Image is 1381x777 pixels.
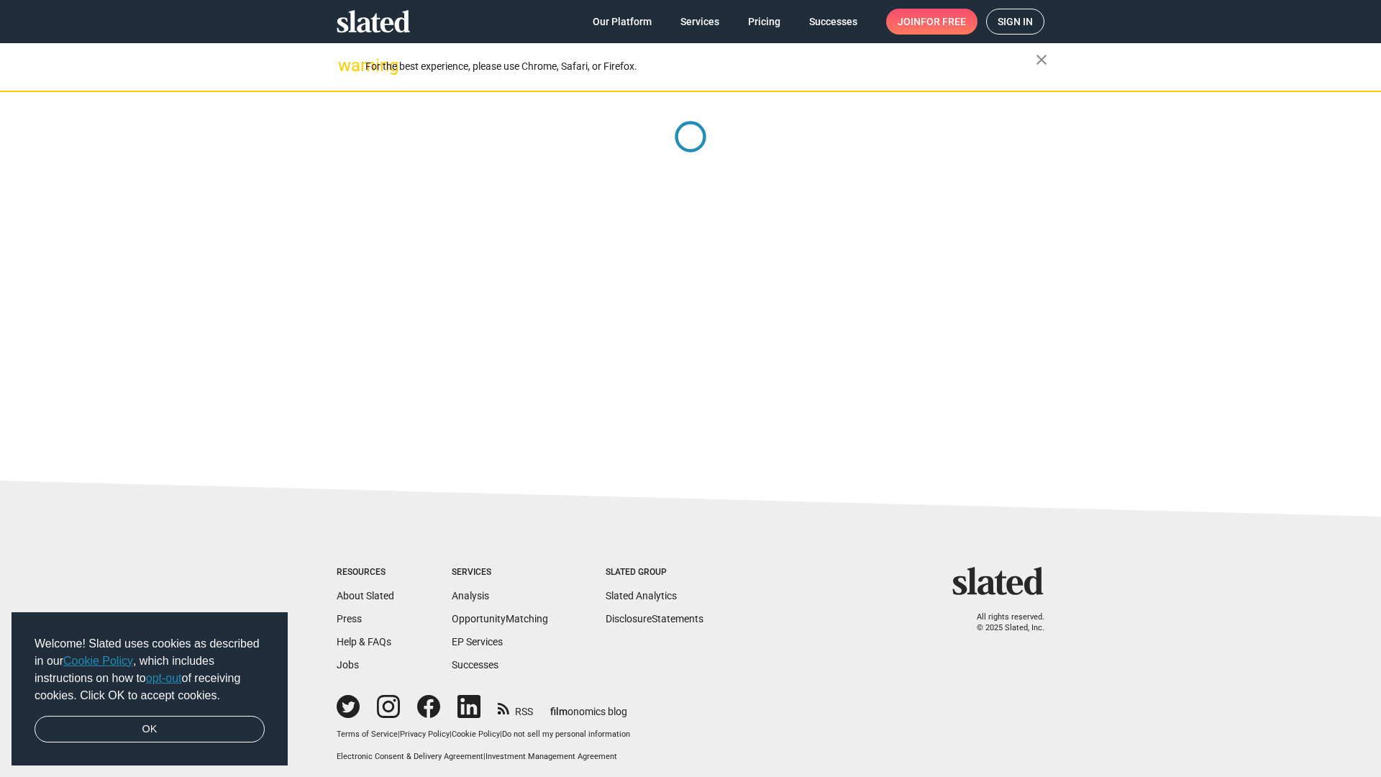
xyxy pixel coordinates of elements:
[898,9,966,35] span: Join
[606,567,703,578] div: Slated Group
[550,706,568,717] span: film
[986,9,1044,35] a: Sign in
[500,730,502,739] span: |
[606,590,677,601] a: Slated Analytics
[962,612,1044,633] p: All rights reserved. © 2025 Slated, Inc.
[483,752,486,761] span: |
[886,9,977,35] a: Joinfor free
[593,9,652,35] span: Our Platform
[748,9,780,35] span: Pricing
[452,567,548,578] div: Services
[737,9,792,35] a: Pricing
[452,590,489,601] a: Analysis
[35,716,265,743] a: dismiss cookie message
[337,636,391,647] a: Help & FAQs
[998,9,1033,34] span: Sign in
[1033,51,1050,68] mat-icon: close
[452,659,498,671] a: Successes
[365,57,1036,76] div: For the best experience, please use Chrome, Safari, or Firefox.
[498,696,533,719] a: RSS
[502,730,630,740] button: Do not sell my personal information
[337,659,359,671] a: Jobs
[337,730,398,739] a: Terms of Service
[550,694,627,719] a: filmonomics blog
[338,57,355,74] mat-icon: warning
[146,672,182,684] a: opt-out
[337,752,483,761] a: Electronic Consent & Delivery Agreement
[669,9,731,35] a: Services
[35,635,265,704] span: Welcome! Slated uses cookies as described in our , which includes instructions on how to of recei...
[452,636,503,647] a: EP Services
[680,9,719,35] span: Services
[798,9,869,35] a: Successes
[486,752,617,761] a: Investment Management Agreement
[63,655,133,667] a: Cookie Policy
[450,730,452,739] span: |
[921,9,966,35] span: for free
[452,730,500,739] a: Cookie Policy
[337,590,394,601] a: About Slated
[606,613,703,624] a: DisclosureStatements
[12,612,288,766] div: cookieconsent
[400,730,450,739] a: Privacy Policy
[581,9,663,35] a: Our Platform
[398,730,400,739] span: |
[809,9,857,35] span: Successes
[452,613,548,624] a: OpportunityMatching
[337,567,394,578] div: Resources
[337,613,362,624] a: Press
